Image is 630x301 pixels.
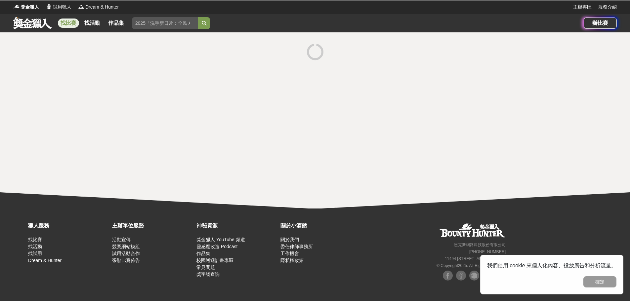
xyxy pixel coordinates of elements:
[28,251,42,256] a: 找試用
[445,256,506,261] small: 11494 [STREET_ADDRESS] 3 樓
[13,4,39,11] a: Logo獎金獵人
[443,271,453,281] img: Facebook
[21,4,39,11] span: 獎金獵人
[46,4,71,11] a: Logo試用獵人
[196,265,215,270] a: 常見問題
[196,251,210,256] a: 作品集
[196,258,233,263] a: 校園巡迴計畫專區
[454,243,506,247] small: 恩克斯網路科技股份有限公司
[573,4,592,11] a: 主辦專區
[28,237,42,242] a: 找比賽
[469,271,479,281] img: Plurk
[280,258,304,263] a: 隱私權政策
[82,19,103,28] a: 找活動
[280,244,313,249] a: 委任律師事務所
[46,3,52,10] img: Logo
[584,18,617,29] a: 辦比賽
[196,222,277,230] div: 神秘資源
[196,244,237,249] a: 靈感魔改造 Podcast
[28,258,62,263] a: Dream & Hunter
[132,17,198,29] input: 2025「洗手新日常：全民 ALL IN」洗手歌全台徵選
[487,263,616,268] span: 我們使用 cookie 來個人化內容、投放廣告和分析流量。
[456,271,466,281] img: Facebook
[280,237,299,242] a: 關於我們
[112,222,193,230] div: 主辦單位服務
[280,222,361,230] div: 關於小酒館
[53,4,71,11] span: 試用獵人
[112,258,140,263] a: 張貼比賽佈告
[13,3,20,10] img: Logo
[78,3,85,10] img: Logo
[85,4,119,11] span: Dream & Hunter
[58,19,79,28] a: 找比賽
[112,251,140,256] a: 試用活動合作
[78,4,119,11] a: LogoDream & Hunter
[112,237,131,242] a: 活動宣傳
[469,249,506,254] small: [PHONE_NUMBER]
[105,19,127,28] a: 作品集
[280,251,299,256] a: 工作機會
[196,237,245,242] a: 獎金獵人 YouTube 頻道
[28,222,109,230] div: 獵人服務
[112,244,140,249] a: 競賽網站模組
[437,263,506,268] small: © Copyright 2025 . All Rights Reserved.
[28,244,42,249] a: 找活動
[598,4,617,11] a: 服務介紹
[583,276,616,287] button: 確定
[196,272,220,277] a: 獎字號查詢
